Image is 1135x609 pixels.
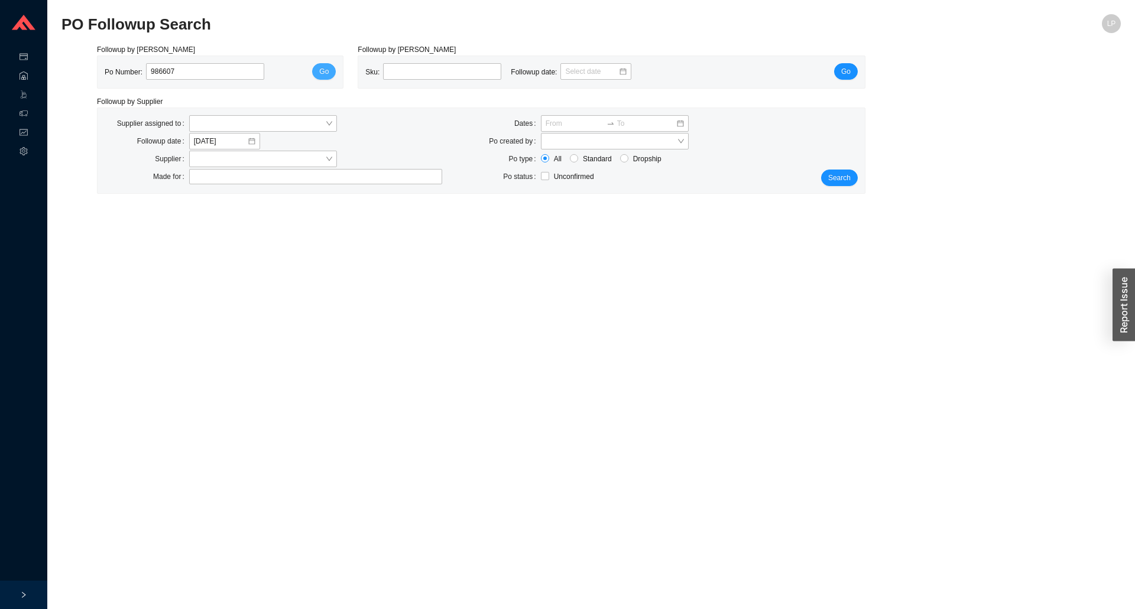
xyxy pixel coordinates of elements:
span: setting [20,143,28,162]
button: Go [312,63,336,80]
span: right [20,591,27,598]
button: Search [821,170,858,186]
span: Followup by [PERSON_NAME] [358,45,456,54]
span: Go [319,66,329,77]
div: Sku: Followup date: [365,63,641,81]
span: fund [20,124,28,143]
label: Po status: [503,168,540,185]
span: Search [828,172,851,184]
label: Made for: [153,168,189,185]
span: LP [1107,14,1116,33]
span: Followup by [PERSON_NAME] [97,45,195,54]
label: Po type: [509,151,541,167]
span: credit-card [20,48,28,67]
span: Followup by Supplier [97,97,163,106]
input: From [546,118,604,129]
span: swap-right [607,119,615,128]
span: to [607,119,615,128]
span: All [549,153,566,165]
span: Go [841,66,851,77]
button: Go [834,63,858,80]
input: Select date [565,66,618,77]
label: Dates: [514,115,541,132]
label: Po created by: [489,133,540,149]
div: Po Number: [105,63,274,81]
input: 8/29/2025 [194,135,247,147]
label: Supplier: [155,151,189,167]
span: Standard [578,153,617,165]
span: Unconfirmed [554,172,594,181]
h2: PO Followup Search [61,14,856,35]
input: To [617,118,676,129]
span: Dropship [628,153,666,165]
label: Followup date: [137,133,189,149]
label: Supplier assigned to [117,115,189,132]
